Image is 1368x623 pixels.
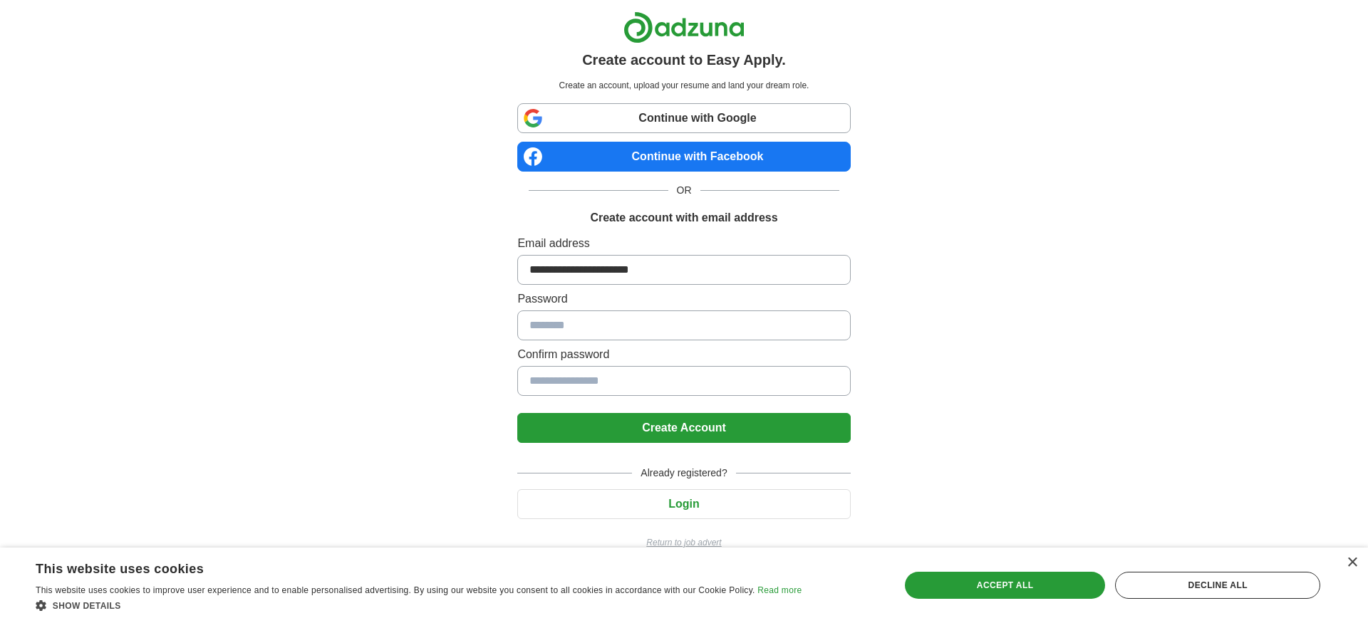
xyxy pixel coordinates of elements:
label: Email address [517,235,850,252]
label: Password [517,290,850,308]
a: Continue with Facebook [517,142,850,172]
a: Return to job advert [517,536,850,549]
span: Already registered? [632,466,735,481]
div: Decline all [1115,572,1320,599]
span: Show details [53,601,121,611]
a: Continue with Google [517,103,850,133]
h1: Create account to Easy Apply. [582,49,786,70]
button: Login [517,489,850,519]
label: Confirm password [517,346,850,363]
div: This website uses cookies [36,556,766,577]
span: OR [668,183,700,198]
h1: Create account with email address [590,209,777,226]
button: Create Account [517,413,850,443]
span: This website uses cookies to improve user experience and to enable personalised advertising. By u... [36,585,755,595]
p: Create an account, upload your resume and land your dream role. [520,79,847,92]
div: Close [1347,557,1357,568]
a: Read more, opens a new window [757,585,802,595]
img: Adzuna logo [623,11,745,43]
div: Show details [36,598,802,612]
a: Login [517,498,850,510]
div: Accept all [905,572,1106,599]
